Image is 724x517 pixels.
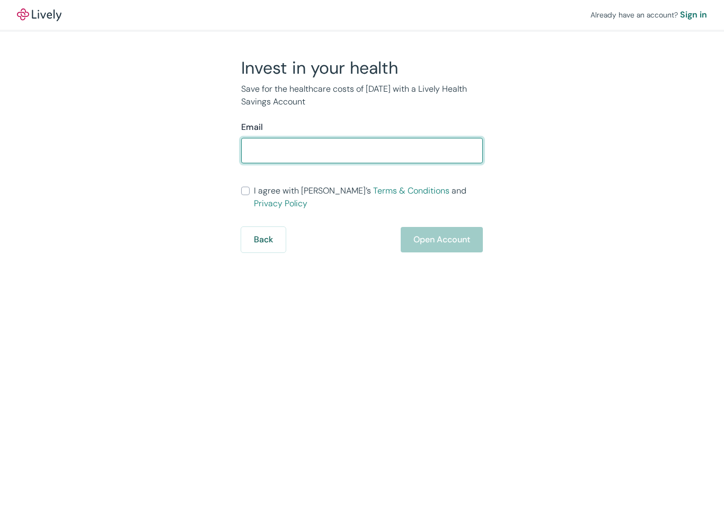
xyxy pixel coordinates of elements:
a: Sign in [680,8,707,21]
button: Back [241,227,286,252]
div: Already have an account? [590,8,707,21]
img: Lively [17,8,61,21]
h2: Invest in your health [241,57,483,78]
p: Save for the healthcare costs of [DATE] with a Lively Health Savings Account [241,83,483,108]
a: Privacy Policy [254,198,307,209]
label: Email [241,121,263,134]
a: Terms & Conditions [373,185,449,196]
a: LivelyLively [17,8,61,21]
span: I agree with [PERSON_NAME]’s and [254,185,483,210]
